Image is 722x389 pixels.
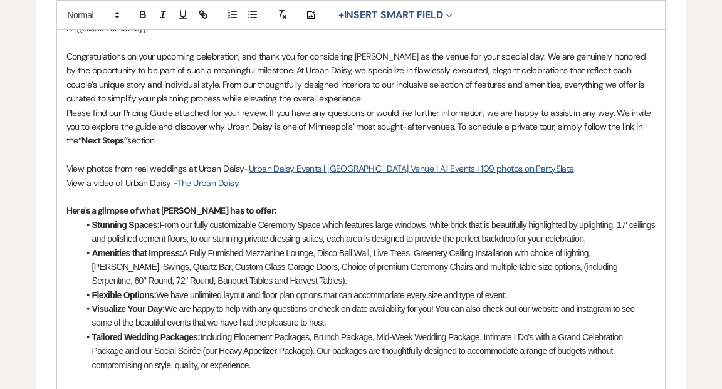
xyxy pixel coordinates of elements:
strong: Visualize Your Day: [92,304,165,314]
li: From our fully customizable Ceremony Space which features large windows, white brick that is beau... [79,218,656,246]
strong: Tailored Wedding Packages: [92,332,201,342]
li: We are happy to help with any questions or check on date availability for you! You can also check... [79,302,656,330]
p: Congratulations on your upcoming celebration, and thank you for considering [PERSON_NAME] as the ... [66,49,656,106]
li: Including Elopement Packages, Brunch Package, Mid-Week Wedding Package, Intimate I Do's with a Gr... [79,330,656,372]
li: We have unlimited layout and floor plan options that can accommodate every size and type of event. [79,288,656,302]
span: View a video of Urban Daisy - [66,177,177,189]
strong: Flexible Options: [92,290,157,300]
a: The Urban Daisy. [177,177,239,189]
p: Please find our Pricing Guide attached for your review. If you have any questions or would like f... [66,106,656,148]
strong: “Next Steps” [78,135,127,146]
a: Urban Daisy Events | [GEOGRAPHIC_DATA] Venue | All Events | 109 photos on PartySlate [249,163,574,174]
button: Insert Smart Field [334,8,457,23]
strong: Here's a glimpse of what [PERSON_NAME] has to offer: [66,205,277,216]
span: View photos from real weddings at Urban Daisy- [66,163,249,174]
li: A Fully Furnished Mezzanine Lounge, Disco Ball Wall, Live Trees, Greenery Ceiling Installation wi... [79,246,656,288]
strong: Stunning Spaces: [92,220,160,230]
strong: Amenities that Impress: [92,248,182,258]
span: + [338,10,344,20]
